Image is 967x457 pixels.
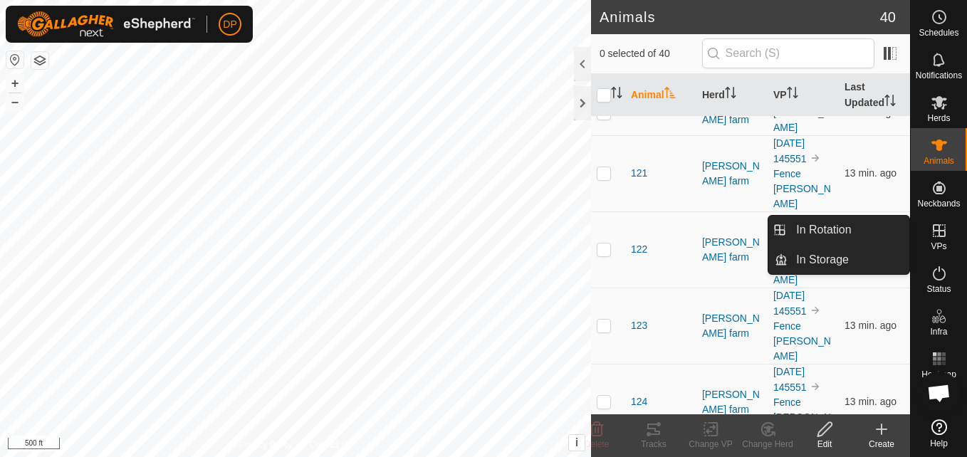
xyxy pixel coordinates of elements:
a: [DATE] 145551 [773,290,807,317]
img: Gallagher Logo [17,11,195,37]
div: Change VP [682,438,739,451]
span: Aug 29, 2025, 7:38 PM [845,396,897,407]
a: Fence [PERSON_NAME] [773,244,831,285]
button: Reset Map [6,51,23,68]
div: [PERSON_NAME] farm [702,387,762,417]
a: Privacy Policy [239,438,293,451]
a: [DATE] 145551 [773,137,807,164]
span: 121 [631,166,647,181]
span: VPs [931,242,946,251]
span: Heatmap [921,370,956,379]
span: i [575,436,578,448]
a: In Storage [788,246,909,274]
span: Status [926,285,951,293]
span: Animals [924,157,954,165]
span: 40 [880,6,896,28]
a: [DATE] 145551 [773,214,807,241]
p-sorticon: Activate to sort [664,89,676,100]
span: Herds [927,114,950,122]
span: Notifications [916,71,962,80]
a: Contact Us [310,438,352,451]
a: In Rotation [788,216,909,244]
span: Aug 29, 2025, 7:38 PM [845,107,897,118]
a: Fence [PERSON_NAME] [773,92,831,133]
p-sorticon: Activate to sort [787,89,798,100]
input: Search (S) [702,38,874,68]
a: [DATE] 145551 [773,366,807,393]
div: Create [853,438,910,451]
span: Neckbands [917,199,960,208]
span: Aug 29, 2025, 7:38 PM [845,320,897,331]
th: Last Updated [839,74,910,117]
div: [PERSON_NAME] farm [702,311,762,341]
img: to [810,381,821,392]
span: In Storage [796,251,849,268]
div: Change Herd [739,438,796,451]
th: Herd [696,74,768,117]
a: Fence [PERSON_NAME] [773,168,831,209]
button: – [6,93,23,110]
h2: Animals [600,9,880,26]
img: to [810,152,821,164]
span: Schedules [919,28,958,37]
span: Aug 29, 2025, 7:38 PM [845,167,897,179]
a: Fence [PERSON_NAME] [773,396,831,438]
span: Infra [930,327,947,336]
img: to [810,305,821,316]
p-sorticon: Activate to sort [884,97,896,108]
li: In Storage [768,246,909,274]
span: 122 [631,242,647,257]
li: In Rotation [768,216,909,244]
th: Animal [625,74,696,117]
a: Fence [PERSON_NAME] [773,320,831,362]
div: Tracks [625,438,682,451]
button: i [569,435,585,451]
span: 0 selected of 40 [600,46,702,61]
span: Help [930,439,948,448]
p-sorticon: Activate to sort [611,89,622,100]
span: 123 [631,318,647,333]
span: 124 [631,394,647,409]
a: Open chat [918,372,961,414]
button: + [6,75,23,92]
p-sorticon: Activate to sort [725,89,736,100]
th: VP [768,74,839,117]
span: In Rotation [796,221,851,238]
span: Delete [585,439,610,449]
div: [PERSON_NAME] farm [702,235,762,265]
button: Map Layers [31,52,48,69]
div: Edit [796,438,853,451]
div: [PERSON_NAME] farm [702,159,762,189]
span: DP [223,17,236,32]
a: Help [911,414,967,453]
